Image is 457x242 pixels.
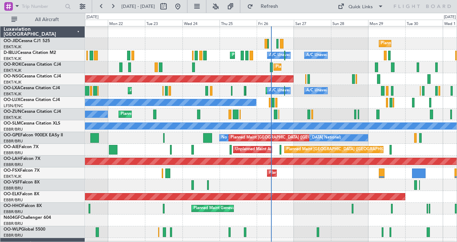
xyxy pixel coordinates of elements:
span: OO-JID [4,39,19,43]
a: EBBR/BRU [4,209,23,215]
span: OO-FSX [4,168,20,173]
a: D-IBLUCessna Citation M2 [4,51,56,55]
div: Tue 30 [405,20,442,26]
a: EBBR/BRU [4,221,23,226]
span: Refresh [255,4,285,9]
a: OO-LXACessna Citation CJ4 [4,86,60,90]
a: EBBR/BRU [4,186,23,191]
div: Thu 25 [220,20,257,26]
div: No Crew [GEOGRAPHIC_DATA] ([GEOGRAPHIC_DATA] National) [221,132,341,143]
a: N604GFChallenger 604 [4,216,51,220]
div: A/C Unavailable [GEOGRAPHIC_DATA] ([GEOGRAPHIC_DATA] National) [269,85,402,96]
div: Planned Maint Nice ([GEOGRAPHIC_DATA]) [232,50,312,61]
span: OO-LUX [4,98,20,102]
span: OO-VSF [4,180,20,185]
div: Fri 26 [257,20,294,26]
span: OO-LAH [4,157,21,161]
a: EBBR/BRU [4,233,23,238]
a: OO-FSXFalcon 7X [4,168,40,173]
span: [DATE] - [DATE] [121,3,155,10]
a: OO-WLPGlobal 5500 [4,227,45,232]
div: Planned Maint Kortrijk-[GEOGRAPHIC_DATA] [121,109,204,120]
a: EBKT/KJK [4,174,21,179]
div: Sun 28 [331,20,368,26]
a: EBKT/KJK [4,56,21,61]
a: EBBR/BRU [4,197,23,203]
span: OO-SLM [4,121,21,126]
a: EBBR/BRU [4,127,23,132]
span: OO-ROK [4,62,21,67]
div: Quick Links [348,4,373,11]
button: Quick Links [334,1,387,12]
a: LFSN/ENC [4,103,23,109]
div: Sun 21 [71,20,108,26]
div: [DATE] [444,14,456,20]
div: Mon 29 [368,20,405,26]
div: Mon 22 [108,20,145,26]
a: EBKT/KJK [4,44,21,50]
span: OO-LXA [4,86,20,90]
span: OO-NSG [4,74,21,79]
div: Planned Maint Kortrijk-[GEOGRAPHIC_DATA] [269,168,352,178]
div: Planned Maint [GEOGRAPHIC_DATA] ([GEOGRAPHIC_DATA]) [286,144,399,155]
div: Tue 23 [145,20,182,26]
div: Sat 27 [294,20,331,26]
a: OO-HHOFalcon 8X [4,204,42,208]
input: Trip Number [22,1,63,12]
div: Planned Maint [GEOGRAPHIC_DATA] ([GEOGRAPHIC_DATA] National) [231,132,360,143]
span: OO-GPE [4,133,20,137]
div: AOG Maint Kortrijk-[GEOGRAPHIC_DATA] [130,85,208,96]
a: EBKT/KJK [4,115,21,120]
a: OO-AIEFalcon 7X [4,145,39,149]
span: OO-ZUN [4,110,21,114]
a: EBBR/BRU [4,150,23,156]
div: Wed 24 [182,20,220,26]
span: N604GF [4,216,20,220]
a: EBBR/BRU [4,138,23,144]
span: All Aircraft [19,17,75,22]
div: A/C Unavailable [GEOGRAPHIC_DATA]-[GEOGRAPHIC_DATA] [306,50,420,61]
button: Refresh [244,1,287,12]
a: OO-GPEFalcon 900EX EASy II [4,133,63,137]
div: Unplanned Maint Amsterdam (Schiphol) [235,144,307,155]
a: OO-LAHFalcon 7X [4,157,40,161]
div: A/C Unavailable [GEOGRAPHIC_DATA] ([GEOGRAPHIC_DATA] National) [269,50,402,61]
button: All Aircraft [8,14,77,25]
a: EBKT/KJK [4,91,21,97]
a: EBKT/KJK [4,68,21,73]
span: D-IBLU [4,51,17,55]
a: EBBR/BRU [4,162,23,167]
a: OO-ZUNCessna Citation CJ4 [4,110,61,114]
a: OO-SLMCessna Citation XLS [4,121,60,126]
a: OO-ROKCessna Citation CJ4 [4,62,61,67]
span: OO-ELK [4,192,20,196]
div: [DATE] [86,14,99,20]
div: Planned Maint Geneva (Cointrin) [194,203,252,214]
div: Planned Maint Kortrijk-[GEOGRAPHIC_DATA] [276,62,359,72]
a: OO-LUXCessna Citation CJ4 [4,98,60,102]
span: OO-WLP [4,227,21,232]
a: OO-JIDCessna CJ1 525 [4,39,50,43]
a: EBKT/KJK [4,80,21,85]
div: A/C Unavailable [306,85,336,96]
a: OO-ELKFalcon 8X [4,192,39,196]
span: OO-HHO [4,204,22,208]
span: OO-AIE [4,145,19,149]
a: OO-VSFFalcon 8X [4,180,40,185]
a: OO-NSGCessna Citation CJ4 [4,74,61,79]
